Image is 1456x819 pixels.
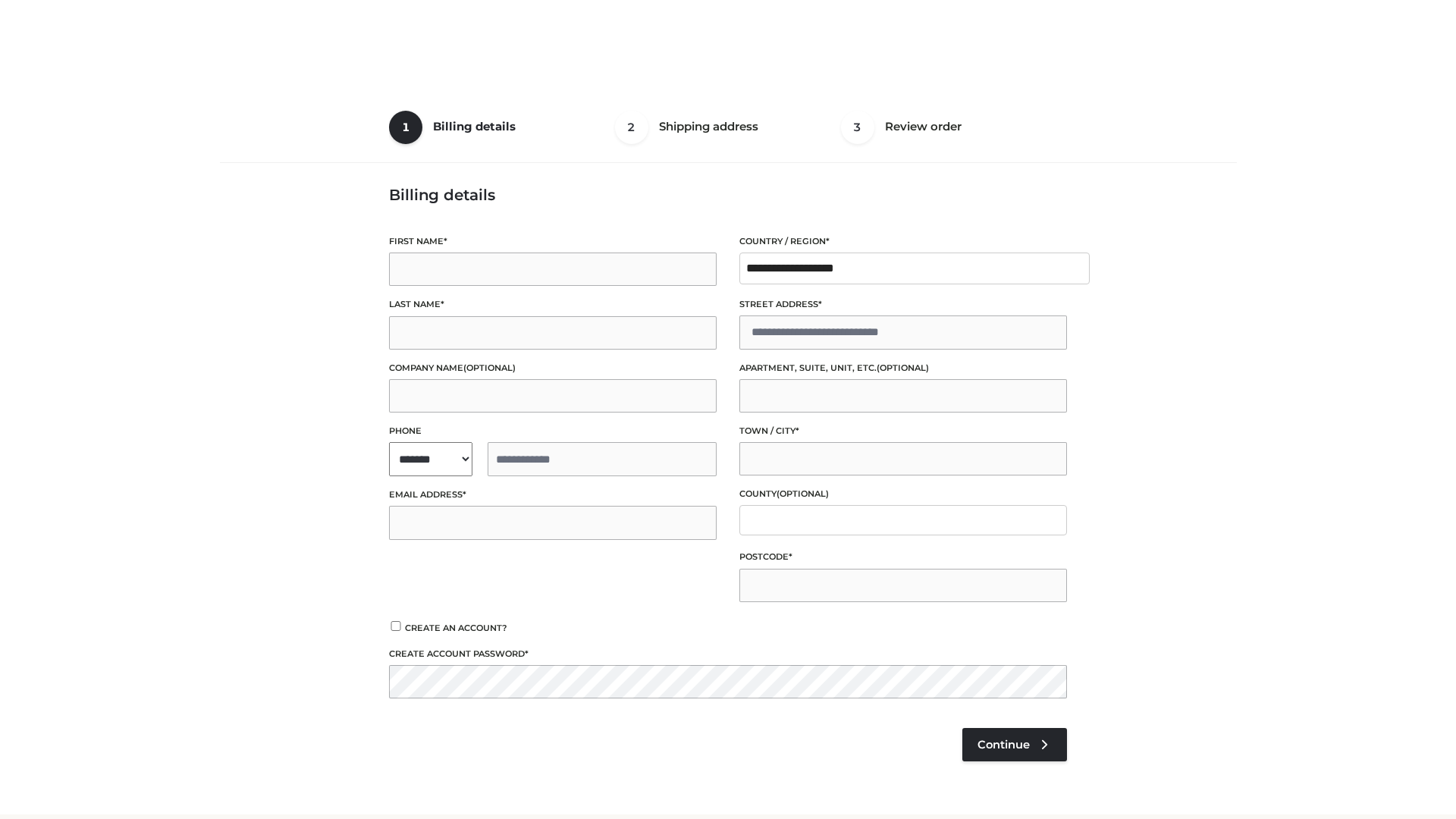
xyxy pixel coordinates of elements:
span: Shipping address [659,119,758,133]
span: 3 [841,111,874,144]
span: (optional) [777,488,829,499]
span: 2 [615,111,648,144]
label: County [739,487,1067,501]
span: Review order [885,119,962,133]
label: Apartment, suite, unit, etc. [739,361,1067,375]
input: Create an account? [389,621,403,631]
label: Country / Region [739,234,1067,249]
label: Street address [739,297,1067,312]
label: Phone [389,424,717,438]
span: 1 [389,111,422,144]
span: (optional) [877,362,929,373]
label: Email address [389,488,717,502]
span: Create an account? [405,623,507,633]
label: Company name [389,361,717,375]
span: Continue [977,738,1030,752]
label: Town / City [739,424,1067,438]
h3: Billing details [389,186,1067,204]
span: (optional) [463,362,516,373]
label: First name [389,234,717,249]
label: Postcode [739,550,1067,564]
label: Last name [389,297,717,312]
span: Billing details [433,119,516,133]
label: Create account password [389,647,1067,661]
a: Continue [962,728,1067,761]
